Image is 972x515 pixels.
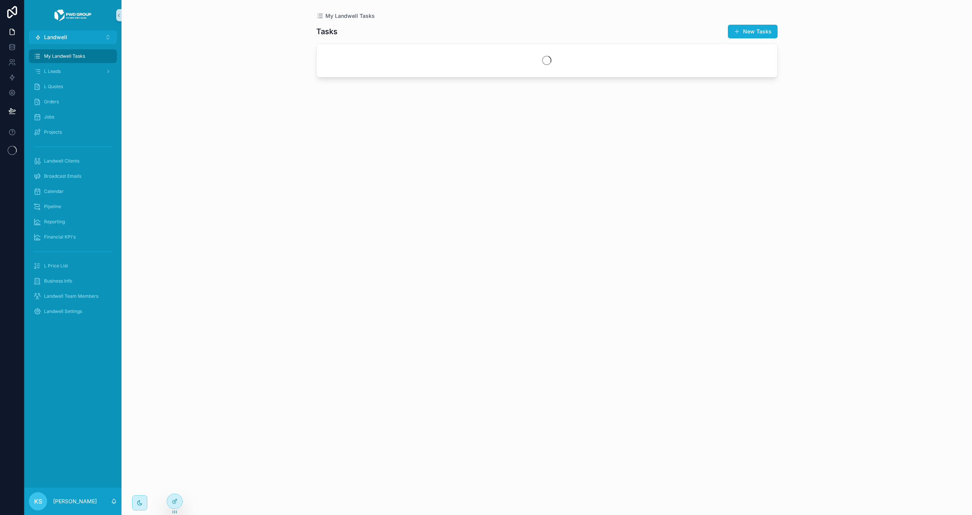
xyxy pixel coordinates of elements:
[29,49,117,63] a: My Landwell Tasks
[29,169,117,183] a: Broadcast Emails
[728,25,778,38] button: New Tasks
[44,33,67,41] span: Landwell
[29,200,117,213] a: Pipeline
[44,204,61,210] span: Pipeline
[44,234,76,240] span: Financial KPI's
[44,84,63,90] span: L Quotes
[44,53,85,59] span: My Landwell Tasks
[44,188,64,194] span: Calendar
[44,219,65,225] span: Reporting
[29,230,117,244] a: Financial KPI's
[29,215,117,229] a: Reporting
[29,110,117,124] a: Jobs
[29,289,117,303] a: Landwell Team Members
[44,129,62,135] span: Projects
[54,9,92,21] img: App logo
[44,293,98,299] span: Landwell Team Members
[316,12,375,20] a: My Landwell Tasks
[29,274,117,288] a: Business Info
[44,263,68,269] span: L Price List
[325,12,375,20] span: My Landwell Tasks
[29,30,117,44] button: Select Button
[53,498,97,505] p: [PERSON_NAME]
[29,154,117,168] a: Landwell Clients
[29,65,117,78] a: L Leads
[44,99,59,105] span: Orders
[29,95,117,109] a: Orders
[24,44,121,328] div: scrollable content
[44,278,72,284] span: Business Info
[29,259,117,273] a: L Price List
[44,68,61,74] span: L Leads
[29,305,117,318] a: Landwell Settings
[29,125,117,139] a: Projects
[34,497,42,506] span: KS
[44,308,82,314] span: Landwell Settings
[316,26,338,37] h1: Tasks
[44,114,54,120] span: Jobs
[29,80,117,93] a: L Quotes
[44,158,79,164] span: Landwell Clients
[44,173,81,179] span: Broadcast Emails
[29,185,117,198] a: Calendar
